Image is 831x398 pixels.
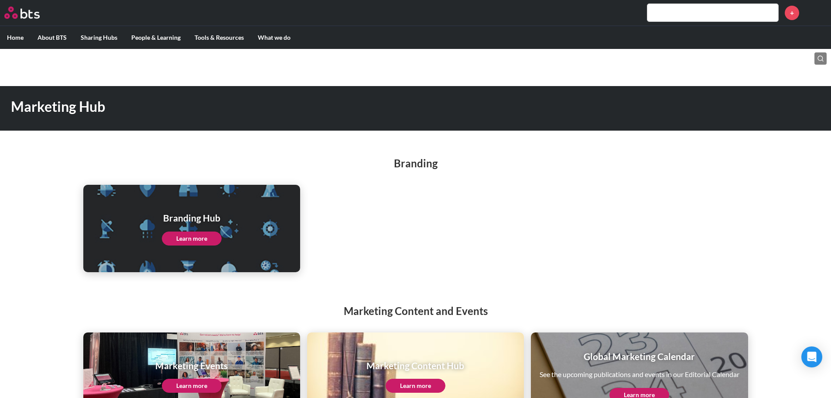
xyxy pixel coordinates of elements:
a: Profile [806,2,827,23]
a: + [785,6,799,20]
img: BTS Logo [4,7,40,19]
img: Jaewon Kim [806,2,827,23]
h1: Marketing Hub [11,97,577,117]
label: What we do [251,26,298,49]
a: Learn more [386,379,445,393]
h1: Marketing Events [155,359,228,372]
div: Open Intercom Messenger [801,346,822,367]
a: Learn more [162,232,222,246]
h1: Marketing Content Hub [366,359,464,372]
p: See the upcoming publications and events in our Editorial Calendar [540,370,739,379]
a: Go home [4,7,56,19]
label: Tools & Resources [188,26,251,49]
label: People & Learning [124,26,188,49]
label: About BTS [31,26,74,49]
h1: Global Marketing Calendar [540,350,739,363]
label: Sharing Hubs [74,26,124,49]
a: Learn more [162,379,222,393]
h1: Branding Hub [162,211,222,224]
